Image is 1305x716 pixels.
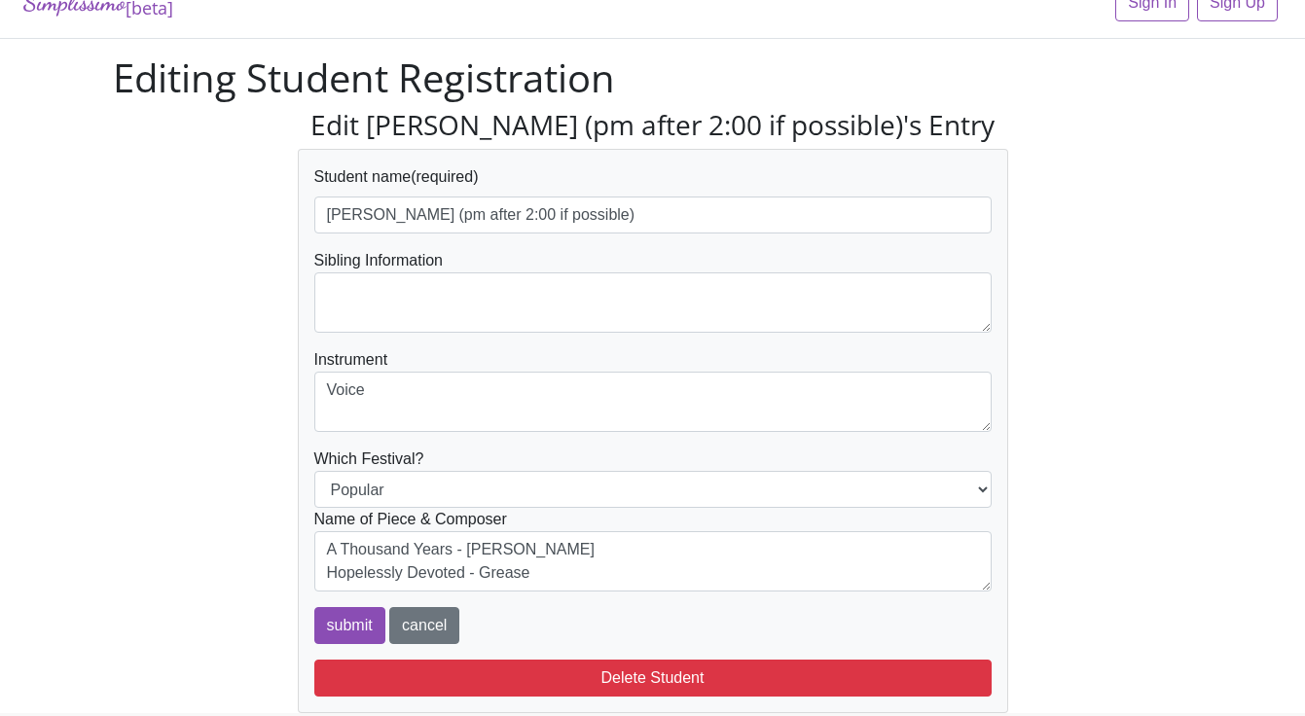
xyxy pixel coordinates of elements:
[314,249,992,333] div: Sibling Information
[314,165,992,644] form: Which Festival?
[314,660,992,697] button: Delete Student
[298,109,1008,142] h3: Edit [PERSON_NAME] (pm after 2:00 if possible)'s Entry
[314,348,992,432] div: Instrument
[314,508,992,591] div: Name of Piece & Composer
[113,54,1193,101] h1: Editing Student Registration
[314,165,412,189] label: Student name
[314,531,992,591] textarea: A Thousand Years - [PERSON_NAME] Hopelessly Devoted - Grease
[389,607,459,644] a: cancel
[314,165,992,233] div: (required)
[314,607,385,644] input: submit
[314,372,992,432] textarea: Voice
